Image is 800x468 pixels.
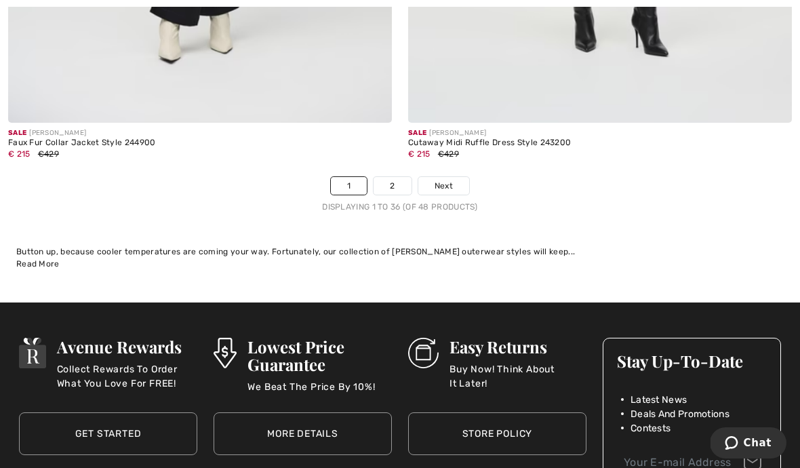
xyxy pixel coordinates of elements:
p: Collect Rewards To Order What You Love For FREE! [57,362,197,389]
span: € 215 [408,149,431,159]
h3: Stay Up-To-Date [617,352,767,370]
img: Avenue Rewards [19,338,46,368]
div: [PERSON_NAME] [8,128,392,138]
span: Deals And Promotions [631,407,729,421]
a: Next [418,177,469,195]
a: 2 [374,177,411,195]
h3: Easy Returns [449,338,586,355]
p: We Beat The Price By 10%! [247,380,392,407]
span: Contests [631,421,671,435]
a: Get Started [19,412,197,455]
div: Faux Fur Collar Jacket Style 244900 [8,138,392,148]
span: Next [435,180,453,192]
h3: Avenue Rewards [57,338,197,355]
iframe: Opens a widget where you can chat to one of our agents [711,427,786,461]
div: Cutaway Midi Ruffle Dress Style 243200 [408,138,792,148]
div: [PERSON_NAME] [408,128,792,138]
span: Read More [16,259,60,269]
a: 1 [331,177,367,195]
span: Latest News [631,393,687,407]
a: Store Policy [408,412,586,455]
img: Easy Returns [408,338,439,368]
h3: Lowest Price Guarantee [247,338,392,373]
span: €429 [438,149,459,159]
span: Sale [408,129,426,137]
span: € 215 [8,149,31,159]
span: Sale [8,129,26,137]
div: Button up, because cooler temperatures are coming your way. Fortunately, our collection of [PERSO... [16,246,784,258]
span: €429 [38,149,59,159]
p: Buy Now! Think About It Later! [449,362,586,389]
img: Lowest Price Guarantee [214,338,237,368]
a: More Details [214,412,392,455]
